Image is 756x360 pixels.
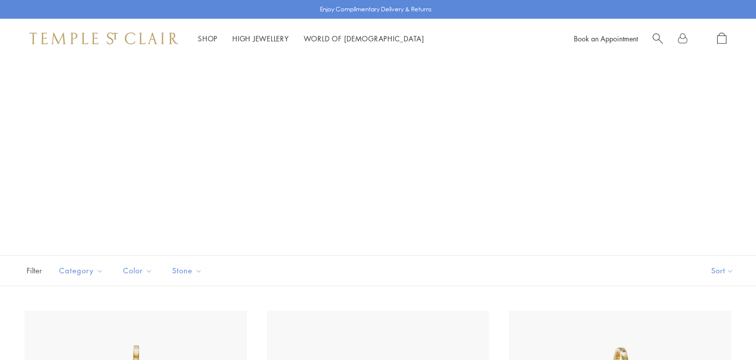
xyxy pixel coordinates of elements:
img: Temple St. Clair [30,33,178,44]
button: Color [116,260,160,282]
button: Stone [165,260,210,282]
a: Search [653,33,663,45]
a: High JewelleryHigh Jewellery [232,33,289,43]
span: Color [118,264,160,277]
a: World of [DEMOGRAPHIC_DATA]World of [DEMOGRAPHIC_DATA] [304,33,424,43]
nav: Main navigation [198,33,424,45]
button: Category [52,260,111,282]
span: Stone [167,264,210,277]
a: Open Shopping Bag [717,33,726,45]
button: Show sort by [689,256,756,286]
p: Enjoy Complimentary Delivery & Returns [320,4,432,14]
a: Book an Appointment [574,33,638,43]
a: ShopShop [198,33,218,43]
span: Category [54,264,111,277]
